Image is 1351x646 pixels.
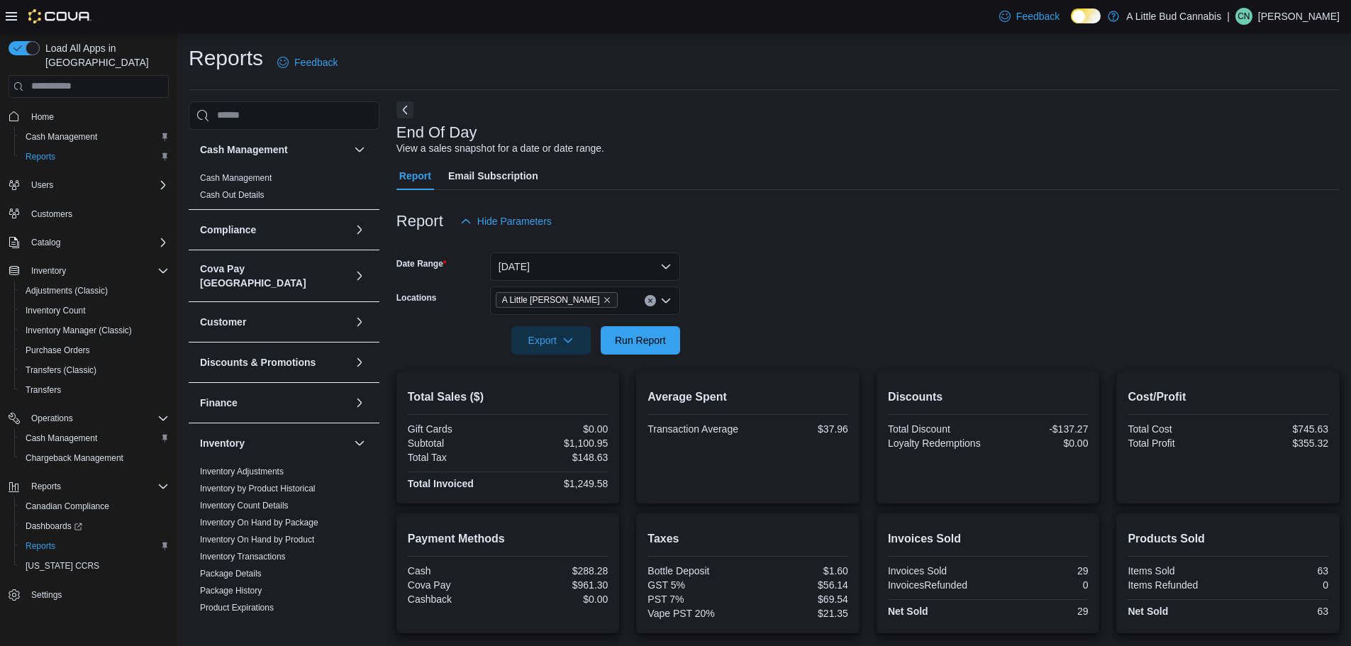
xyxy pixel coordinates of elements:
span: Reports [20,148,169,165]
span: Inventory [26,262,169,279]
a: Cash Out Details [200,190,265,200]
button: Reports [14,147,174,167]
span: Export [520,326,582,355]
h3: Report [396,213,443,230]
div: InvoicesRefunded [888,579,985,591]
strong: Net Sold [888,606,928,617]
h3: Cash Management [200,143,288,157]
span: Inventory Count Details [200,500,289,511]
span: Inventory Transactions [200,551,286,562]
span: Adjustments (Classic) [20,282,169,299]
h2: Discounts [888,389,1089,406]
div: $21.35 [751,608,848,619]
span: A Little [PERSON_NAME] [502,293,600,307]
span: Operations [31,413,73,424]
a: Inventory Transactions [200,552,286,562]
h2: Cost/Profit [1128,389,1328,406]
span: Users [26,177,169,194]
span: Inventory On Hand by Product [200,534,314,545]
a: Purchase Orders [20,342,96,359]
span: Dashboards [26,520,82,532]
span: Home [31,111,54,123]
button: Users [3,175,174,195]
a: Customers [26,206,78,223]
span: Chargeback Management [26,452,123,464]
span: Settings [31,589,62,601]
a: Adjustments (Classic) [20,282,113,299]
div: Items Sold [1128,565,1225,577]
a: Inventory On Hand by Package [200,518,318,528]
span: Transfers (Classic) [20,362,169,379]
span: Package History [200,585,262,596]
h3: Discounts & Promotions [200,355,316,369]
span: Chargeback Management [20,450,169,467]
button: Remove A Little Bud Whistler from selection in this group [603,296,611,304]
h2: Payment Methods [408,530,608,547]
span: Users [31,179,53,191]
div: Cashback [408,594,505,605]
span: Inventory Adjustments [200,466,284,477]
a: Cash Management [200,173,272,183]
a: Feedback [994,2,1065,30]
button: Reports [3,477,174,496]
span: Dashboards [20,518,169,535]
h2: Average Spent [647,389,848,406]
div: $745.63 [1231,423,1328,435]
a: Settings [26,586,67,603]
div: 29 [991,565,1088,577]
span: Canadian Compliance [26,501,109,512]
img: Cova [28,9,91,23]
button: Customer [200,315,348,329]
span: Email Subscription [448,162,538,190]
button: Cova Pay [GEOGRAPHIC_DATA] [351,267,368,284]
h1: Reports [189,44,263,72]
div: $355.32 [1231,438,1328,449]
span: Reports [20,538,169,555]
button: Open list of options [660,295,672,306]
button: Users [26,177,59,194]
button: Chargeback Management [14,448,174,468]
span: Feedback [1016,9,1060,23]
div: $0.00 [991,438,1088,449]
div: 0 [991,579,1088,591]
button: Operations [26,410,79,427]
button: Discounts & Promotions [351,354,368,371]
span: Run Report [615,333,666,347]
h2: Taxes [647,530,848,547]
a: Dashboards [14,516,174,536]
p: A Little Bud Cannabis [1126,8,1221,25]
div: GST 5% [647,579,745,591]
div: Cash [408,565,505,577]
button: Canadian Compliance [14,496,174,516]
span: Washington CCRS [20,557,169,574]
a: Dashboards [20,518,88,535]
a: [US_STATE] CCRS [20,557,105,574]
div: Cova Pay [408,579,505,591]
span: Reports [26,478,169,495]
span: Product Expirations [200,602,274,613]
a: Cash Management [20,128,103,145]
div: $56.14 [751,579,848,591]
div: -$137.27 [991,423,1088,435]
div: PST 7% [647,594,745,605]
span: Cash Out Details [200,189,265,201]
a: Product Expirations [200,603,274,613]
div: $0.00 [511,594,608,605]
button: Reports [14,536,174,556]
button: Cash Management [14,127,174,147]
span: A Little Bud Whistler [496,292,618,308]
button: Inventory [200,436,348,450]
h3: Customer [200,315,246,329]
span: CN [1238,8,1250,25]
a: Inventory Count Details [200,501,289,511]
span: Load All Apps in [GEOGRAPHIC_DATA] [40,41,169,69]
span: Reports [26,151,55,162]
span: Inventory by Product Historical [200,483,316,494]
nav: Complex example [9,101,169,642]
button: [DATE] [490,252,680,281]
label: Locations [396,292,437,303]
a: Reports [20,538,61,555]
a: Chargeback Management [20,450,129,467]
button: Inventory Manager (Classic) [14,321,174,340]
